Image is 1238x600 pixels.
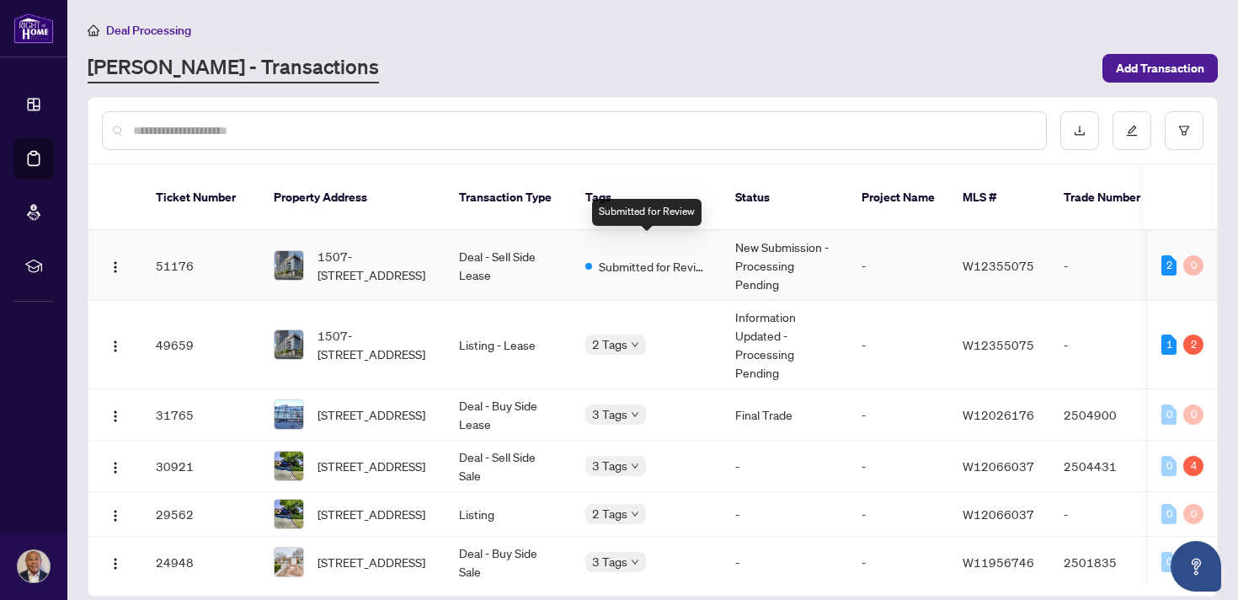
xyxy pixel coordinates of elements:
a: [PERSON_NAME] - Transactions [88,53,379,83]
span: download [1074,125,1086,137]
td: Deal - Sell Side Sale [446,441,572,492]
td: Deal - Buy Side Lease [446,389,572,441]
td: 51176 [142,231,260,301]
span: Deal Processing [106,23,191,38]
span: down [631,462,639,470]
td: 2501835 [1050,537,1168,588]
span: filter [1178,125,1190,137]
div: 2 [1183,335,1203,355]
td: 2504431 [1050,441,1168,492]
td: Listing - Lease [446,301,572,389]
span: down [631,510,639,518]
span: [STREET_ADDRESS] [318,405,425,424]
td: - [848,231,949,301]
div: 2 [1161,255,1177,276]
img: thumbnail-img [275,330,303,359]
td: 24948 [142,537,260,588]
img: thumbnail-img [275,452,303,480]
span: 1507-[STREET_ADDRESS] [318,247,432,284]
img: thumbnail-img [275,548,303,576]
td: - [848,537,949,588]
div: 0 [1161,404,1177,425]
button: download [1060,111,1099,150]
img: Logo [109,461,122,474]
div: 0 [1161,456,1177,476]
img: Logo [109,410,122,423]
span: 1507-[STREET_ADDRESS] [318,326,432,363]
td: 30921 [142,441,260,492]
button: Logo [102,501,129,528]
th: Tags [572,165,722,231]
span: 3 Tags [592,552,627,571]
button: Logo [102,331,129,358]
td: - [1050,231,1168,301]
div: 1 [1161,335,1177,355]
span: [STREET_ADDRESS] [318,505,425,523]
td: Deal - Buy Side Sale [446,537,572,588]
span: [STREET_ADDRESS] [318,553,425,571]
span: W12066037 [963,506,1034,522]
button: edit [1113,111,1151,150]
td: - [722,537,848,588]
td: 49659 [142,301,260,389]
td: - [722,441,848,492]
th: Ticket Number [142,165,260,231]
img: Logo [109,340,122,353]
span: 2 Tags [592,504,627,523]
span: Submitted for Review [599,257,708,276]
span: edit [1126,125,1138,137]
div: 0 [1161,552,1177,572]
div: 0 [1183,504,1203,524]
button: Logo [102,549,129,576]
td: 29562 [142,492,260,537]
img: thumbnail-img [275,400,303,429]
img: Logo [109,557,122,571]
td: Final Trade [722,389,848,441]
span: 2 Tags [592,335,627,354]
img: Logo [109,509,122,522]
th: Project Name [848,165,949,231]
td: New Submission - Processing Pending [722,231,848,301]
td: - [848,492,949,537]
span: W11956746 [963,554,1034,570]
th: Trade Number [1050,165,1168,231]
td: Deal - Sell Side Lease [446,231,572,301]
span: W12355075 [963,258,1034,273]
td: - [1050,301,1168,389]
span: Add Transaction [1116,55,1204,82]
button: Logo [102,252,129,279]
span: home [88,24,99,36]
div: 0 [1183,404,1203,425]
div: 0 [1183,255,1203,276]
span: down [631,410,639,419]
th: MLS # [949,165,1050,231]
td: - [722,492,848,537]
td: - [848,301,949,389]
th: Status [722,165,848,231]
div: 4 [1183,456,1203,476]
td: 31765 [142,389,260,441]
span: [STREET_ADDRESS] [318,457,425,475]
td: 2504900 [1050,389,1168,441]
img: thumbnail-img [275,251,303,280]
th: Property Address [260,165,446,231]
td: - [848,389,949,441]
td: Listing [446,492,572,537]
span: down [631,340,639,349]
td: - [1050,492,1168,537]
button: Open asap [1171,541,1221,592]
span: 3 Tags [592,456,627,475]
button: filter [1165,111,1203,150]
td: Information Updated - Processing Pending [722,301,848,389]
span: W12355075 [963,337,1034,352]
img: Logo [109,260,122,274]
th: Transaction Type [446,165,572,231]
span: W12026176 [963,407,1034,422]
img: thumbnail-img [275,500,303,528]
img: logo [13,13,54,44]
span: W12066037 [963,458,1034,474]
span: 3 Tags [592,404,627,424]
div: 0 [1161,504,1177,524]
button: Logo [102,453,129,479]
div: Submitted for Review [592,199,702,226]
